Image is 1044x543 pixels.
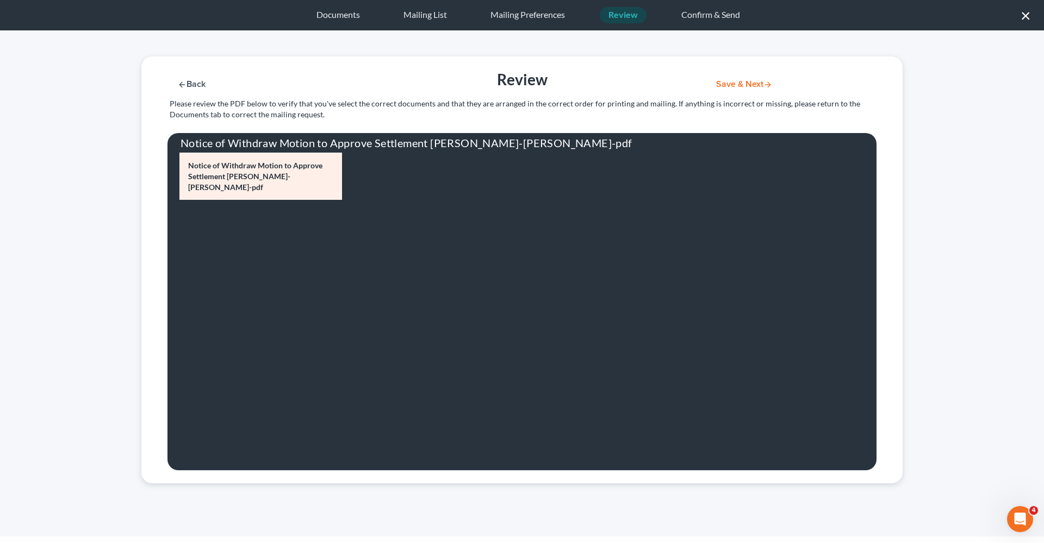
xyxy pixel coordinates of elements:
a: Notice of Withdraw Motion to Approve Settlement [PERSON_NAME]-[PERSON_NAME]-pdf [179,153,342,200]
iframe: <object ng-attr-data='[URL][DOMAIN_NAME]' type='application/pdf' width='100%' height='580px'></ob... [355,153,865,468]
button: × [1021,7,1031,24]
div: Review [600,7,647,23]
span: 4 [1029,506,1038,515]
div: Documents [308,7,369,23]
div: Mailing Preferences [482,7,574,23]
div: Please review the PDF below to verify that you've select the correct documents and that they are ... [164,98,884,120]
iframe: Intercom live chat [1007,506,1033,532]
button: Save & Next [707,80,781,89]
div: Mailing List [395,7,456,23]
div: Review [347,70,697,90]
div: Confirm & Send [673,7,749,23]
button: Back [167,80,215,89]
div: Notice of Withdraw Motion to Approve Settlement [PERSON_NAME]-[PERSON_NAME]-pdf [167,133,877,153]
